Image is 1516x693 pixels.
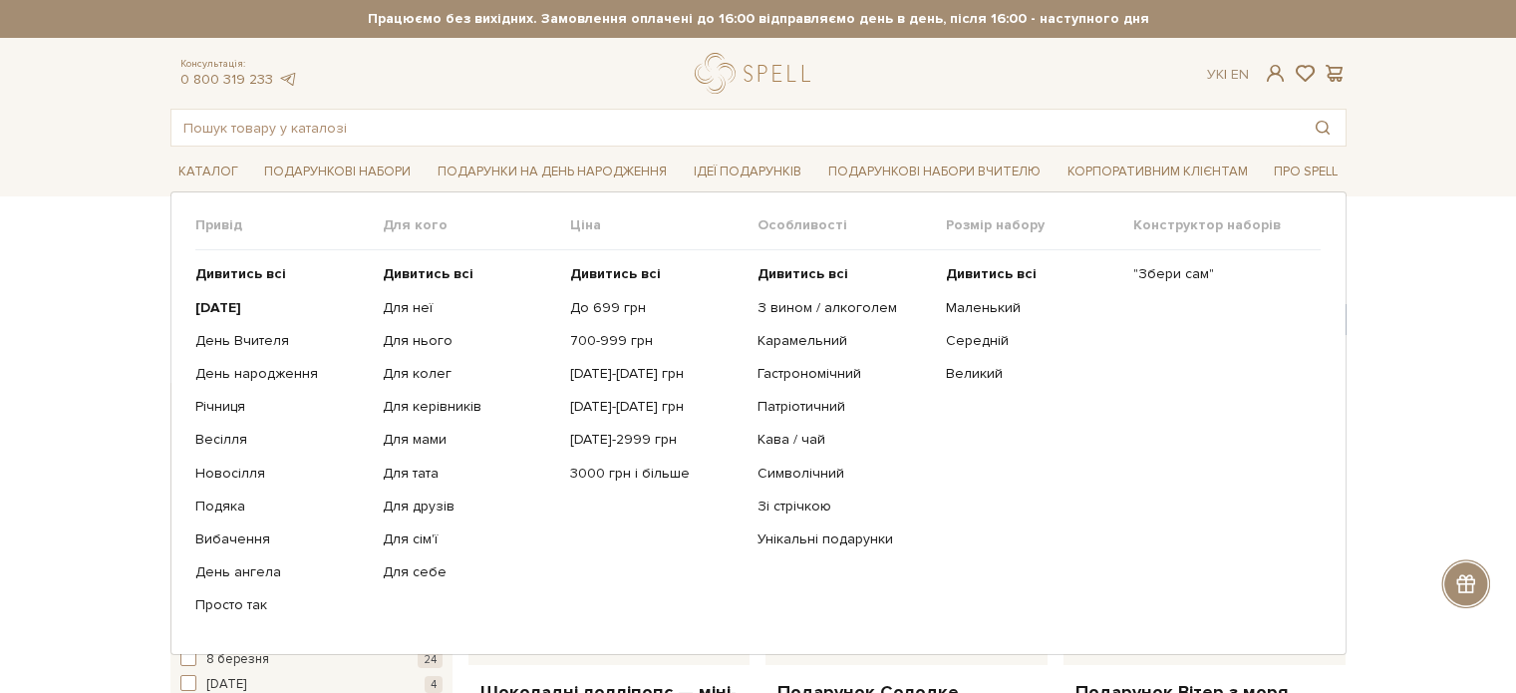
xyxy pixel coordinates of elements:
a: Для сім'ї [383,530,555,548]
a: День Вчителя [195,332,368,350]
a: Дивитись всі [195,265,368,283]
a: logo [695,53,819,94]
a: 700-999 грн [570,332,743,350]
span: Розмір набору [946,216,1133,234]
b: Дивитись всі [383,265,473,282]
a: До 699 грн [570,299,743,317]
a: Дивитись всі [383,265,555,283]
a: З вином / алкоголем [758,299,930,317]
b: [DATE] [195,299,241,316]
b: Дивитись всі [758,265,848,282]
a: Весілля [195,431,368,449]
b: Дивитись всі [195,265,286,282]
a: Патріотичний [758,398,930,416]
a: Для себе [383,563,555,581]
a: Корпоративним клієнтам [1060,157,1256,187]
a: Новосілля [195,465,368,483]
a: 3000 грн і більше [570,465,743,483]
a: Вибачення [195,530,368,548]
a: Великий [946,365,1118,383]
a: День народження [195,365,368,383]
span: 4 [425,676,443,693]
a: "Збери сам" [1133,265,1306,283]
a: Унікальні подарунки [758,530,930,548]
span: Особливості [758,216,945,234]
a: Гастрономічний [758,365,930,383]
div: Ук [1207,66,1249,84]
a: Карамельний [758,332,930,350]
a: Маленький [946,299,1118,317]
button: 8 березня 24 [180,650,443,670]
a: [DATE]-[DATE] грн [570,365,743,383]
a: Зі стрічкою [758,498,930,516]
a: Для нього [383,332,555,350]
a: Подарунки на День народження [430,157,675,187]
strong: Працюємо без вихідних. Замовлення оплачені до 16:00 відправляємо день в день, після 16:00 - насту... [170,10,1347,28]
a: 0 800 319 233 [180,71,273,88]
a: Річниця [195,398,368,416]
a: Дивитись всі [758,265,930,283]
a: Символічний [758,465,930,483]
a: [DATE]-2999 грн [570,431,743,449]
span: Консультація: [180,58,298,71]
div: Каталог [170,191,1347,654]
b: Дивитись всі [570,265,661,282]
b: Дивитись всі [946,265,1037,282]
a: [DATE] [195,299,368,317]
a: Просто так [195,596,368,614]
span: 8 березня [206,650,269,670]
a: telegram [278,71,298,88]
span: 24 [418,651,443,668]
a: Середній [946,332,1118,350]
a: Для неї [383,299,555,317]
a: Для керівників [383,398,555,416]
a: Для мами [383,431,555,449]
a: Ідеї подарунків [686,157,809,187]
a: Дивитись всі [570,265,743,283]
span: Привід [195,216,383,234]
a: Для друзів [383,498,555,516]
a: Для тата [383,465,555,483]
a: Подяка [195,498,368,516]
a: Дивитись всі [946,265,1118,283]
button: Пошук товару у каталозі [1300,110,1346,146]
a: Подарункові набори [256,157,419,187]
a: Подарункові набори Вчителю [820,155,1049,188]
span: | [1224,66,1227,83]
a: Про Spell [1266,157,1346,187]
a: En [1231,66,1249,83]
span: Ціна [570,216,758,234]
a: [DATE]-[DATE] грн [570,398,743,416]
span: Конструктор наборів [1133,216,1321,234]
span: Для кого [383,216,570,234]
a: День ангела [195,563,368,581]
a: Для колег [383,365,555,383]
input: Пошук товару у каталозі [171,110,1300,146]
a: Каталог [170,157,246,187]
a: Кава / чай [758,431,930,449]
